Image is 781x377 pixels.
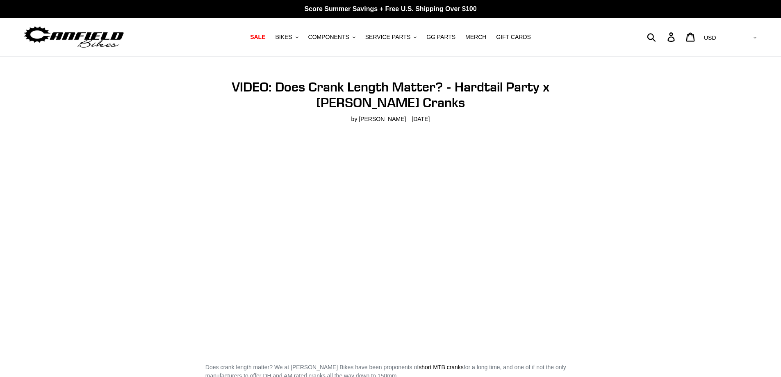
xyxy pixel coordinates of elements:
[465,34,486,41] span: MERCH
[651,28,672,46] input: Search
[496,34,531,41] span: GIFT CARDS
[250,34,265,41] span: SALE
[23,24,125,50] img: Canfield Bikes
[271,32,302,43] button: BIKES
[492,32,535,43] a: GIFT CARDS
[205,146,576,354] iframe: YouTube video player
[422,32,460,43] a: GG PARTS
[308,34,349,41] span: COMPONENTS
[275,34,292,41] span: BIKES
[412,116,430,122] time: [DATE]
[365,34,410,41] span: SERVICE PARTS
[351,115,406,123] span: by [PERSON_NAME]
[304,32,360,43] button: COMPONENTS
[361,32,421,43] button: SERVICE PARTS
[246,32,269,43] a: SALE
[461,32,490,43] a: MERCH
[419,364,464,371] a: short MTB cranks
[205,79,576,111] h1: VIDEO: Does Crank Length Matter? - Hardtail Party x [PERSON_NAME] Cranks
[426,34,455,41] span: GG PARTS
